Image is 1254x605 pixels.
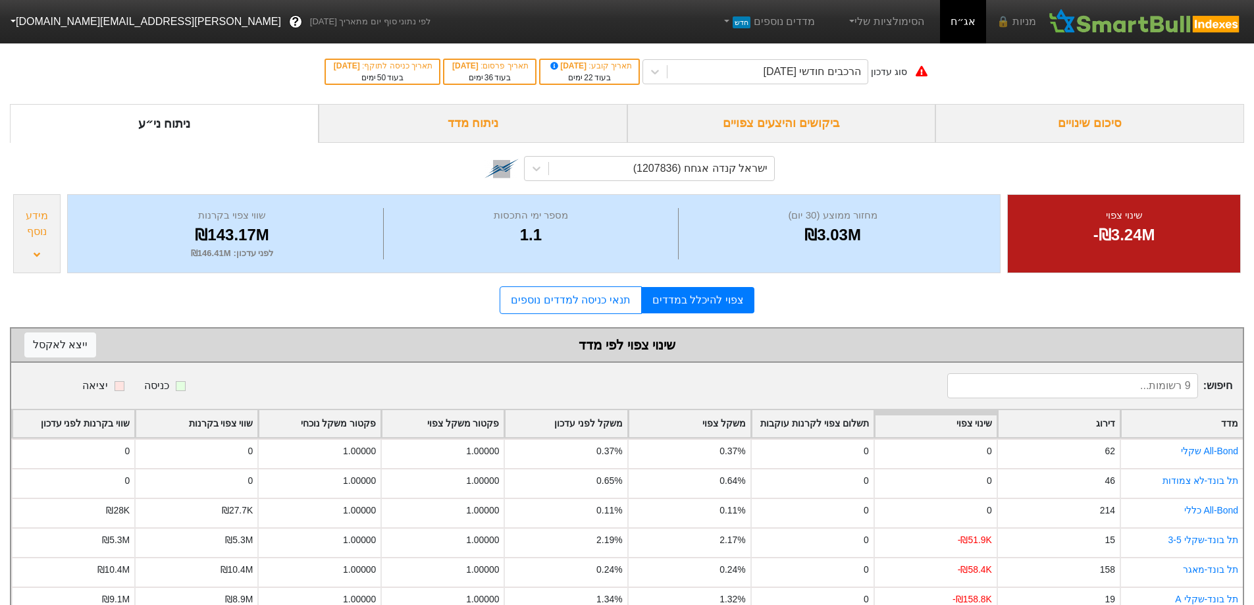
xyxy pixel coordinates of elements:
[319,104,627,143] div: ניתוח מדד
[466,533,499,547] div: 1.00000
[248,444,253,458] div: 0
[451,60,529,72] div: תאריך פרסום :
[947,373,1232,398] span: חיפוש :
[466,474,499,488] div: 1.00000
[124,474,130,488] div: 0
[987,444,992,458] div: 0
[629,410,750,437] div: Toggle SortBy
[222,504,253,517] div: ₪27.7K
[343,504,376,517] div: 1.00000
[225,533,253,547] div: ₪5.3M
[1105,474,1114,488] div: 46
[987,504,992,517] div: 0
[642,287,754,313] a: צפוי להיכלל במדדים
[719,563,745,577] div: 0.24%
[841,9,929,35] a: הסימולציות שלי
[682,208,984,223] div: מחזור ממוצע (30 יום)
[596,504,622,517] div: 0.11%
[102,533,130,547] div: ₪5.3M
[221,563,253,577] div: ₪10.4M
[596,444,622,458] div: 0.37%
[334,61,362,70] span: [DATE]
[864,563,869,577] div: 0
[452,61,481,70] span: [DATE]
[484,151,519,186] img: tase link
[387,223,675,247] div: 1.1
[547,72,632,84] div: בעוד ימים
[719,474,745,488] div: 0.64%
[596,474,622,488] div: 0.65%
[343,444,376,458] div: 1.00000
[682,223,984,247] div: ₪3.03M
[10,104,319,143] div: ניתוח ני״ע
[84,208,380,223] div: שווי צפוי בקרנות
[987,474,992,488] div: 0
[764,64,861,80] div: הרכבים חודשי [DATE]
[505,410,627,437] div: Toggle SortBy
[97,563,130,577] div: ₪10.4M
[716,9,820,35] a: מדדים נוספיםחדש
[548,61,589,70] span: [DATE]
[13,410,134,437] div: Toggle SortBy
[144,378,169,394] div: כניסה
[343,563,376,577] div: 1.00000
[627,104,936,143] div: ביקושים והיצעים צפויים
[1024,223,1224,247] div: -₪3.24M
[1121,410,1243,437] div: Toggle SortBy
[1105,444,1114,458] div: 62
[1184,505,1238,515] a: All-Bond כללי
[451,72,529,84] div: בעוד ימים
[292,13,299,31] span: ?
[84,223,380,247] div: ₪143.17M
[719,533,745,547] div: 2.17%
[864,444,869,458] div: 0
[1175,594,1238,604] a: תל בונד-שקלי A
[1168,535,1238,545] a: תל בונד-שקלי 3-5
[466,563,499,577] div: 1.00000
[136,410,257,437] div: Toggle SortBy
[547,60,632,72] div: תאריך קובע :
[1181,446,1238,456] a: All-Bond שקלי
[958,533,992,547] div: -₪51.9K
[466,444,499,458] div: 1.00000
[1105,533,1114,547] div: 15
[24,335,1230,355] div: שינוי צפוי לפי מדד
[466,504,499,517] div: 1.00000
[24,332,96,357] button: ייצא לאקסל
[382,410,504,437] div: Toggle SortBy
[1024,208,1224,223] div: שינוי צפוי
[1100,504,1115,517] div: 214
[377,73,386,82] span: 50
[82,378,108,394] div: יציאה
[871,65,907,79] div: סוג עדכון
[259,410,380,437] div: Toggle SortBy
[332,60,432,72] div: תאריך כניסה לתוקף :
[1100,563,1115,577] div: 158
[124,444,130,458] div: 0
[875,410,997,437] div: Toggle SortBy
[1183,564,1239,575] a: תל בונד-מאגר
[387,208,675,223] div: מספר ימי התכסות
[998,410,1120,437] div: Toggle SortBy
[733,16,750,28] span: חדש
[864,533,869,547] div: 0
[484,73,493,82] span: 36
[596,533,622,547] div: 2.19%
[752,410,874,437] div: Toggle SortBy
[332,72,432,84] div: בעוד ימים
[106,504,130,517] div: ₪28K
[343,533,376,547] div: 1.00000
[935,104,1244,143] div: סיכום שינויים
[958,563,992,577] div: -₪58.4K
[584,73,592,82] span: 22
[633,161,768,176] div: ישראל קנדה אגחח (1207836)
[310,15,431,28] span: לפי נתוני סוף יום מתאריך [DATE]
[864,504,869,517] div: 0
[719,444,745,458] div: 0.37%
[596,563,622,577] div: 0.24%
[500,286,641,314] a: תנאי כניסה למדדים נוספים
[17,208,57,240] div: מידע נוסף
[947,373,1198,398] input: 9 רשומות...
[864,474,869,488] div: 0
[84,247,380,260] div: לפני עדכון : ₪146.41M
